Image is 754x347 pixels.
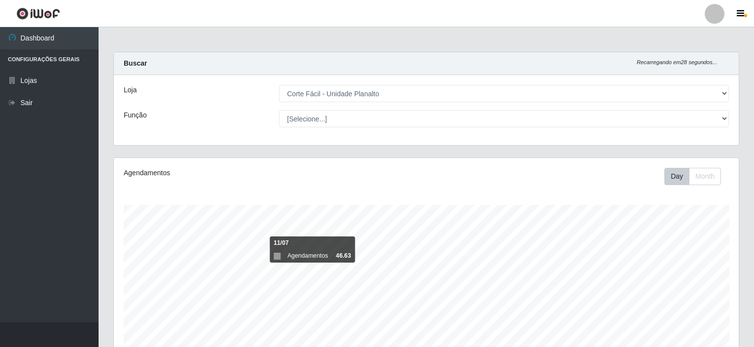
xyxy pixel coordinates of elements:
[664,168,689,185] button: Day
[637,59,717,65] i: Recarregando em 28 segundos...
[124,85,137,95] label: Loja
[664,168,729,185] div: Toolbar with button groups
[664,168,721,185] div: First group
[689,168,721,185] button: Month
[124,168,367,178] div: Agendamentos
[124,110,147,120] label: Função
[124,59,147,67] strong: Buscar
[16,7,60,20] img: CoreUI Logo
